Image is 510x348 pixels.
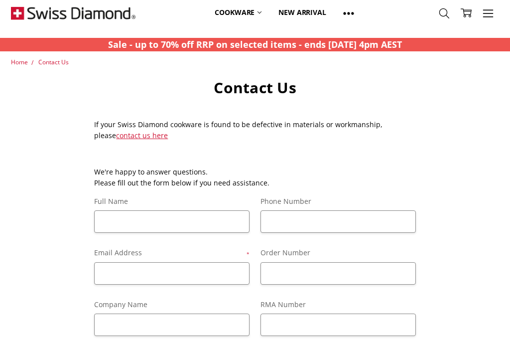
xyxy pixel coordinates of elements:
label: Full Name [94,196,249,207]
a: Home [11,58,28,66]
p: We're happy to answer questions. Please fill out the form below if you need assistance. [94,167,415,189]
label: Phone Number [260,196,415,207]
a: Contact Us [38,58,69,66]
label: Email Address [94,247,249,258]
p: If your Swiss Diamond cookware is found to be defective in materials or workmanship, please [94,119,415,142]
h1: Contact Us [94,78,415,97]
strong: Sale - up to 70% off RRP on selected items - ends [DATE] 4pm AEST [108,38,402,50]
label: Company Name [94,299,249,310]
a: contact us here [116,131,168,140]
label: Order Number [260,247,415,258]
label: RMA Number [260,299,415,310]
